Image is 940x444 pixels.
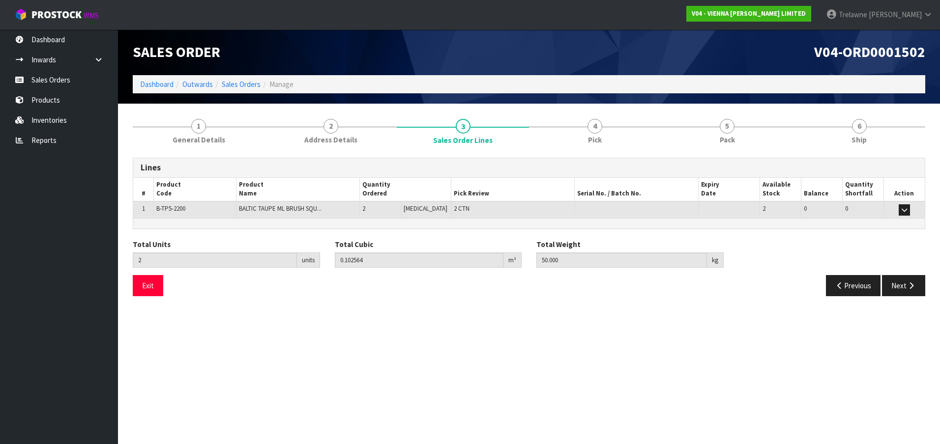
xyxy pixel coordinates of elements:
[456,119,470,134] span: 3
[883,178,925,201] th: Action
[763,204,765,213] span: 2
[760,178,801,201] th: Available Stock
[133,150,925,304] span: Sales Order Lines
[451,178,574,201] th: Pick Review
[814,43,925,61] span: V04-ORD0001502
[133,275,163,296] button: Exit
[707,252,724,268] div: kg
[297,252,320,268] div: units
[720,119,734,134] span: 5
[360,178,451,201] th: Quantity Ordered
[869,10,922,19] span: [PERSON_NAME]
[433,135,493,145] span: Sales Order Lines
[335,252,504,268] input: Total Cubic
[84,11,99,20] small: WMS
[31,8,82,21] span: ProStock
[222,80,261,89] a: Sales Orders
[587,119,602,134] span: 4
[845,204,848,213] span: 0
[335,239,373,250] label: Total Cubic
[362,204,365,213] span: 2
[304,135,357,145] span: Address Details
[588,135,602,145] span: Pick
[801,178,843,201] th: Balance
[720,135,735,145] span: Pack
[133,252,297,268] input: Total Units
[575,178,698,201] th: Serial No. / Batch No.
[839,10,867,19] span: Trelawne
[698,178,760,201] th: Expiry Date
[323,119,338,134] span: 2
[239,204,322,213] span: BALTIC TAUPE ML BRUSH SQU...
[15,8,27,21] img: cube-alt.png
[191,119,206,134] span: 1
[804,204,807,213] span: 0
[133,239,171,250] label: Total Units
[173,135,225,145] span: General Details
[454,204,470,213] span: 2 CTN
[156,204,185,213] span: B-TP5-2200
[536,252,707,268] input: Total Weight
[140,80,174,89] a: Dashboard
[826,275,881,296] button: Previous
[141,163,917,172] h3: Lines
[536,239,581,250] label: Total Weight
[852,135,867,145] span: Ship
[503,252,522,268] div: m³
[133,43,220,61] span: Sales Order
[404,204,447,213] span: [MEDICAL_DATA]
[692,9,806,18] strong: V04 - VIENNA [PERSON_NAME] LIMITED
[882,275,925,296] button: Next
[269,80,294,89] span: Manage
[133,178,154,201] th: #
[236,178,359,201] th: Product Name
[142,204,145,213] span: 1
[154,178,236,201] th: Product Code
[182,80,213,89] a: Outwards
[842,178,883,201] th: Quantity Shortfall
[852,119,867,134] span: 6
